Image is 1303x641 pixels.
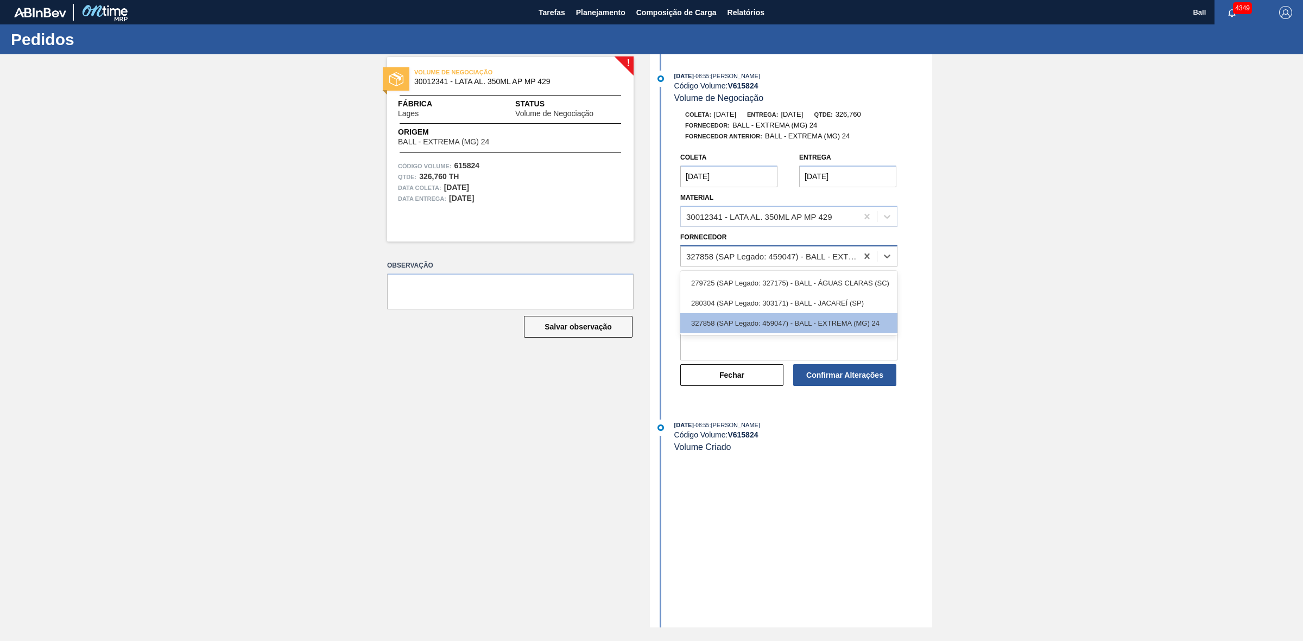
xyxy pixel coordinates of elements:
[449,194,474,202] strong: [DATE]
[728,430,758,439] strong: V 615824
[814,111,832,118] span: Qtde:
[11,33,204,46] h1: Pedidos
[680,194,713,201] label: Material
[709,422,760,428] span: : [PERSON_NAME]
[674,442,731,452] span: Volume Criado
[14,8,66,17] img: TNhmsLtSVTkK8tSr43FrP2fwEKptu5GPRR3wAAAABJRU5ErkJggg==
[680,154,706,161] label: Coleta
[674,430,932,439] div: Código Volume:
[674,73,694,79] span: [DATE]
[1279,6,1292,19] img: Logout
[680,364,783,386] button: Fechar
[1215,5,1249,20] button: Notificações
[674,93,764,103] span: Volume de Negociação
[680,233,726,241] label: Fornecedor
[524,316,632,338] button: Salvar observação
[576,6,625,19] span: Planejamento
[398,138,489,146] span: BALL - EXTREMA (MG) 24
[539,6,565,19] span: Tarefas
[685,133,762,139] span: Fornecedor Anterior:
[685,122,730,129] span: Fornecedor:
[387,258,634,274] label: Observação
[793,269,897,285] label: Hora Entrega
[414,67,566,78] span: VOLUME DE NEGOCIAÇÃO
[680,313,897,333] div: 327858 (SAP Legado: 459047) - BALL - EXTREMA (MG) 24
[674,422,694,428] span: [DATE]
[765,132,850,140] span: BALL - EXTREMA (MG) 24
[515,98,623,110] span: Status
[714,110,736,118] span: [DATE]
[1233,2,1252,14] span: 4349
[398,172,416,182] span: Qtde :
[444,183,469,192] strong: [DATE]
[686,251,858,261] div: 327858 (SAP Legado: 459047) - BALL - EXTREMA (MG) 24
[694,73,709,79] span: - 08:55
[398,193,446,204] span: Data entrega:
[799,154,831,161] label: Entrega
[732,121,817,129] span: BALL - EXTREMA (MG) 24
[680,293,897,313] div: 280304 (SAP Legado: 303171) - BALL - JACAREÍ (SP)
[398,182,441,193] span: Data coleta:
[680,166,777,187] input: dd/mm/yyyy
[685,111,711,118] span: Coleta:
[747,111,778,118] span: Entrega:
[694,422,709,428] span: - 08:55
[686,212,832,221] div: 30012341 - LATA AL. 350ML AP MP 429
[398,110,419,118] span: Lages
[728,6,764,19] span: Relatórios
[636,6,717,19] span: Composição de Carga
[781,110,803,118] span: [DATE]
[680,273,897,293] div: 279725 (SAP Legado: 327175) - BALL - ÁGUAS CLARAS (SC)
[398,161,451,172] span: Código Volume:
[674,81,932,90] div: Código Volume:
[389,72,403,86] img: status
[398,98,453,110] span: Fábrica
[515,110,593,118] span: Volume de Negociação
[799,166,896,187] input: dd/mm/yyyy
[419,172,459,181] strong: 326,760 TH
[709,73,760,79] span: : [PERSON_NAME]
[398,126,520,138] span: Origem
[793,364,896,386] button: Confirmar Alterações
[657,424,664,431] img: atual
[657,75,664,82] img: atual
[728,81,758,90] strong: V 615824
[454,161,479,170] strong: 615824
[414,78,611,86] span: 30012341 - LATA AL. 350ML AP MP 429
[836,110,861,118] span: 326,760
